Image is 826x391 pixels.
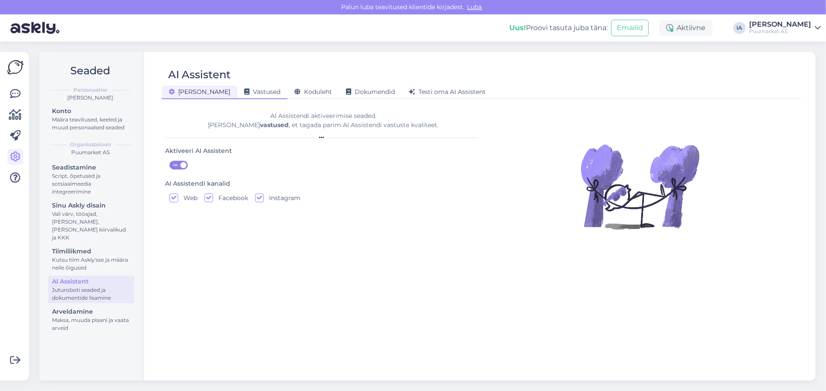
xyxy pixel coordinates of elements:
[294,88,332,96] span: Koduleht
[52,116,131,131] div: Määra teavitused, keeled ja muud personaalsed seaded
[48,105,135,133] a: KontoMäära teavitused, keeled ja muud personaalsed seaded
[169,88,230,96] span: [PERSON_NAME]
[52,256,131,272] div: Kutsu tiim Askly'sse ja määra neile õigused
[52,172,131,196] div: Script, õpetused ja sotsiaalmeedia integreerimine
[52,201,131,210] div: Sinu Askly disain
[46,149,135,156] div: Puumarket AS
[48,276,135,303] a: AI AssistentJuturoboti seaded ja dokumentide lisamine
[52,316,131,332] div: Maksa, muuda plaani ja vaata arveid
[46,94,135,102] div: [PERSON_NAME]
[659,20,712,36] div: Aktiivne
[52,107,131,116] div: Konto
[52,286,131,302] div: Juturoboti seaded ja dokumentide lisamine
[346,88,395,96] span: Dokumendid
[260,121,289,129] b: vastused
[170,161,180,169] span: ON
[178,194,197,202] label: Web
[213,194,248,202] label: Facebook
[48,246,135,273] a: TiimiliikmedKutsu tiim Askly'sse ja määra neile õigused
[52,307,131,316] div: Arveldamine
[264,194,301,202] label: Instagram
[509,24,526,32] b: Uus!
[749,21,821,35] a: [PERSON_NAME]Puumarket AS
[52,163,131,172] div: Seadistamine
[244,88,280,96] span: Vastused
[168,66,231,83] div: AI Assistent
[48,200,135,243] a: Sinu Askly disainVali värv, tööajad, [PERSON_NAME], [PERSON_NAME] kiirvalikud ja KKK
[509,23,608,33] div: Proovi tasuta juba täna:
[52,247,131,256] div: Tiimiliikmed
[409,88,486,96] span: Testi oma AI Assistent
[749,21,811,28] div: [PERSON_NAME]
[48,306,135,333] a: ArveldamineMaksa, muuda plaani ja vaata arveid
[165,179,230,189] div: AI Assistendi kanalid
[46,62,135,79] h2: Seaded
[165,146,232,156] div: Aktiveeri AI Assistent
[48,162,135,197] a: SeadistamineScript, õpetused ja sotsiaalmeedia integreerimine
[579,125,701,248] img: Illustration
[73,86,107,94] b: Personaalne
[465,3,485,11] span: Luba
[52,210,131,242] div: Vali värv, tööajad, [PERSON_NAME], [PERSON_NAME] kiirvalikud ja KKK
[733,22,746,34] div: IA
[7,59,24,76] img: Askly Logo
[165,111,482,130] div: AI Assistendi aktiveerimise seaded. [PERSON_NAME] , et tagada parim AI Assistendi vastuste kvalit...
[70,141,111,149] b: Organisatsioon
[52,277,131,286] div: AI Assistent
[611,20,649,36] button: Emailid
[749,28,811,35] div: Puumarket AS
